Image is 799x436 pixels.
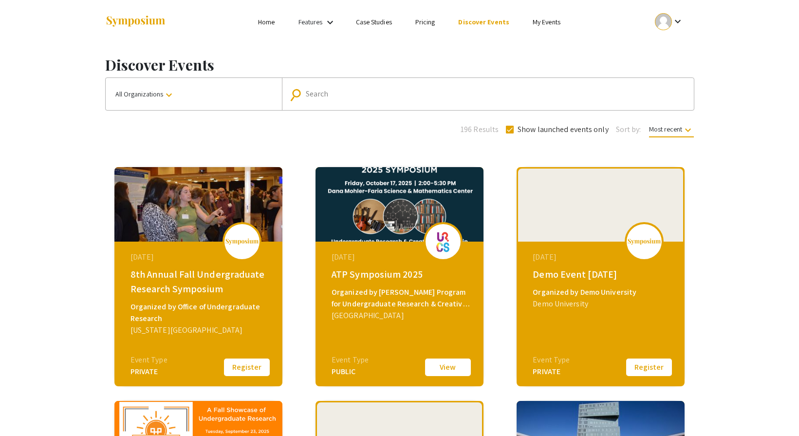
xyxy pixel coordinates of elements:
[291,86,305,103] mat-icon: Search
[533,298,671,310] div: Demo University
[332,286,470,310] div: Organized by [PERSON_NAME] Program for Undergraduate Research & Creative Scholarship
[324,17,336,28] mat-icon: Expand Features list
[7,392,41,429] iframe: Chat
[332,267,470,282] div: ATP Symposium 2025
[356,18,392,26] a: Case Studies
[533,267,671,282] div: Demo Event [DATE]
[130,354,167,366] div: Event Type
[641,120,702,138] button: Most recent
[428,229,458,253] img: atp2025_eventLogo_56bb79_.png
[649,125,694,137] span: Most recent
[163,89,175,101] mat-icon: keyboard_arrow_down
[130,324,269,336] div: [US_STATE][GEOGRAPHIC_DATA]
[533,18,560,26] a: My Events
[106,78,282,110] button: All Organizations
[115,90,175,98] span: All Organizations
[415,18,435,26] a: Pricing
[258,18,275,26] a: Home
[533,354,570,366] div: Event Type
[627,238,661,245] img: logo_v2.png
[105,15,166,28] img: Symposium by ForagerOne
[130,251,269,263] div: [DATE]
[105,56,694,74] h1: Discover Events
[518,124,609,135] span: Show launched events only
[672,16,684,27] mat-icon: Expand account dropdown
[625,357,673,378] button: Register
[332,310,470,322] div: [GEOGRAPHIC_DATA]
[332,251,470,263] div: [DATE]
[225,238,259,245] img: logo_v2.png
[461,124,499,135] span: 196 Results
[533,251,671,263] div: [DATE]
[645,11,694,33] button: Expand account dropdown
[424,357,472,378] button: View
[682,124,694,136] mat-icon: keyboard_arrow_down
[298,18,323,26] a: Features
[616,124,641,135] span: Sort by:
[130,267,269,296] div: 8th Annual Fall Undergraduate Research Symposium
[223,357,271,378] button: Register
[332,366,369,378] div: PUBLIC
[114,167,282,242] img: 8th-annual-fall-undergraduate-research-symposium_eventCoverPhoto_be3fc5__thumb.jpg
[130,366,167,378] div: PRIVATE
[316,167,483,242] img: atp2025_eventCoverPhoto_9b3fe5__thumb.png
[130,301,269,324] div: Organized by Office of Undergraduate Research
[332,354,369,366] div: Event Type
[533,286,671,298] div: Organized by Demo University
[533,366,570,378] div: PRIVATE
[458,18,509,26] a: Discover Events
